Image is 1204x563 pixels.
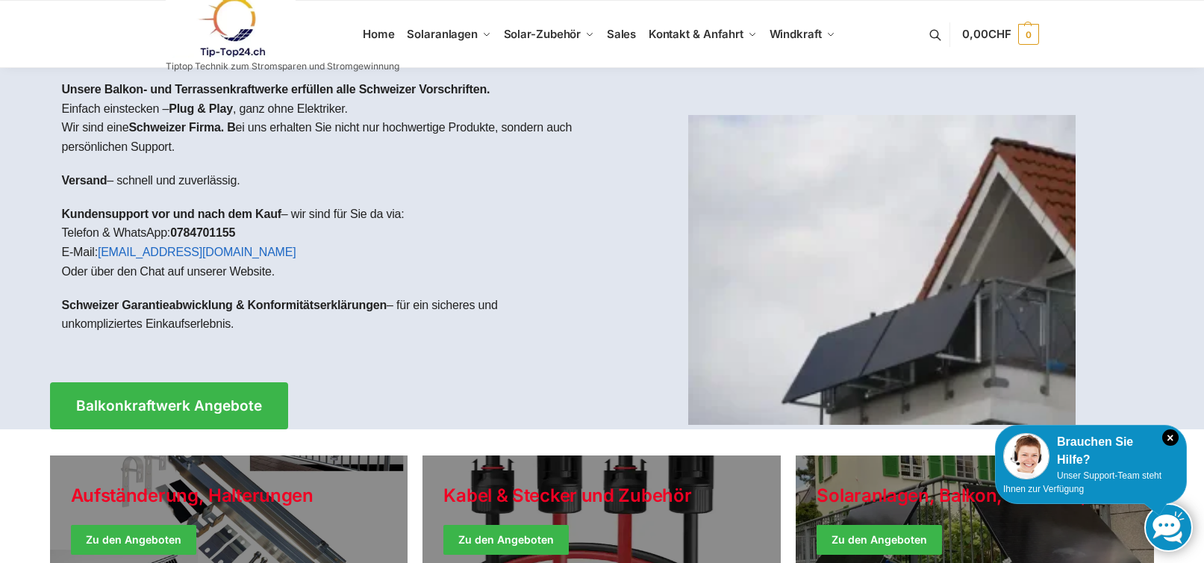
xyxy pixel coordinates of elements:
[1003,433,1049,479] img: Customer service
[62,299,387,311] strong: Schweizer Garantieabwicklung & Konformitätserklärungen
[407,27,478,41] span: Solaranlagen
[504,27,581,41] span: Solar-Zubehör
[62,171,590,190] p: – schnell und zuverlässig.
[62,296,590,334] p: – für ein sicheres und unkompliziertes Einkaufserlebnis.
[1003,433,1179,469] div: Brauchen Sie Hilfe?
[1162,429,1179,446] i: Schließen
[62,118,590,156] p: Wir sind eine ei uns erhalten Sie nicht nur hochwertige Produkte, sondern auch persönlichen Support.
[688,115,1076,425] img: Home 1
[600,1,642,68] a: Sales
[962,27,1011,41] span: 0,00
[98,246,296,258] a: [EMAIL_ADDRESS][DOMAIN_NAME]
[170,226,235,239] strong: 0784701155
[169,102,233,115] strong: Plug & Play
[962,12,1038,57] a: 0,00CHF 0
[166,62,399,71] p: Tiptop Technik zum Stromsparen und Stromgewinnung
[649,27,743,41] span: Kontakt & Anfahrt
[497,1,600,68] a: Solar-Zubehör
[50,68,602,360] div: Einfach einstecken – , ganz ohne Elektriker.
[401,1,497,68] a: Solaranlagen
[642,1,763,68] a: Kontakt & Anfahrt
[62,83,490,96] strong: Unsere Balkon- und Terrassenkraftwerke erfüllen alle Schweizer Vorschriften.
[62,174,107,187] strong: Versand
[770,27,822,41] span: Windkraft
[1003,470,1161,494] span: Unser Support-Team steht Ihnen zur Verfügung
[988,27,1011,41] span: CHF
[607,27,637,41] span: Sales
[128,121,235,134] strong: Schweizer Firma. B
[50,382,288,429] a: Balkonkraftwerk Angebote
[62,208,281,220] strong: Kundensupport vor und nach dem Kauf
[1018,24,1039,45] span: 0
[763,1,841,68] a: Windkraft
[62,205,590,281] p: – wir sind für Sie da via: Telefon & WhatsApp: E-Mail: Oder über den Chat auf unserer Website.
[76,399,262,413] span: Balkonkraftwerk Angebote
